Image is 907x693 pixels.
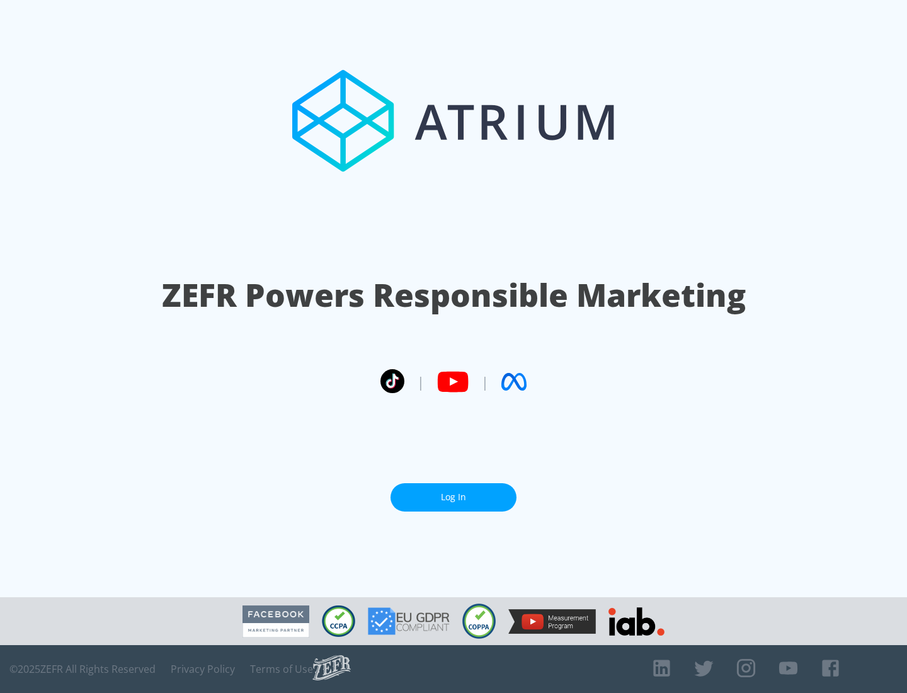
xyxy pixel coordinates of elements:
img: IAB [608,607,665,636]
span: © 2025 ZEFR All Rights Reserved [9,663,156,675]
span: | [481,372,489,391]
img: Facebook Marketing Partner [242,605,309,638]
img: COPPA Compliant [462,604,496,639]
img: GDPR Compliant [368,607,450,635]
a: Log In [391,483,516,512]
img: YouTube Measurement Program [508,609,596,634]
a: Privacy Policy [171,663,235,675]
a: Terms of Use [250,663,313,675]
img: CCPA Compliant [322,605,355,637]
span: | [417,372,425,391]
h1: ZEFR Powers Responsible Marketing [162,273,746,317]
